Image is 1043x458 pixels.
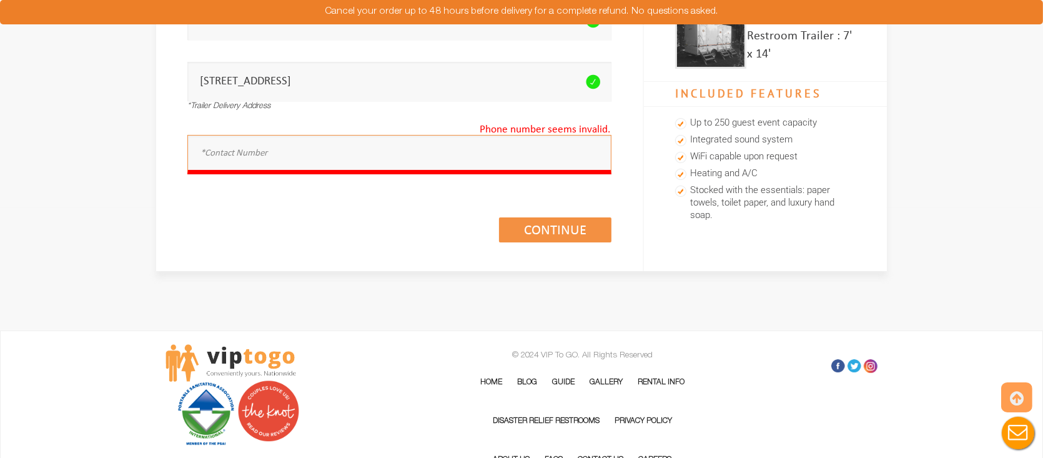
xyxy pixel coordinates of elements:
img: PSAI Member Logo [175,380,237,446]
h4: Included Features [644,81,887,107]
input: *Contact Number [187,135,611,174]
a: Blog [511,364,543,401]
a: Facebook [831,359,845,373]
a: Insta [864,359,877,373]
p: © 2024 VIP To GO. All Rights Reserved [400,347,765,364]
img: Couples love us! See our reviews on The Knot. [237,380,300,442]
div: [GEOGRAPHIC_DATA] Restroom Trailer : 7' x 14' [747,10,856,69]
a: Twitter [848,359,861,373]
a: Home [474,364,508,401]
input: *Trailer Delivery Address [187,62,611,101]
a: Continue [499,217,611,242]
a: Rental Info [631,364,691,401]
a: Guide [546,364,581,401]
div: *Trailer Delivery Address [187,101,611,113]
a: Gallery [583,364,629,401]
a: Disaster Relief Restrooms [487,403,606,439]
div: Phone number seems invalid. [478,119,611,141]
a: Privacy Policy [608,403,678,439]
li: Heating and A/C [675,166,856,182]
img: viptogo LogoVIPTOGO [166,344,296,382]
li: Up to 250 guest event capacity [675,115,856,132]
li: Integrated sound system [675,132,856,149]
button: Live Chat [993,408,1043,458]
li: WiFi capable upon request [675,149,856,166]
li: Stocked with the essentials: paper towels, toilet paper, and luxury hand soap. [675,182,856,224]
